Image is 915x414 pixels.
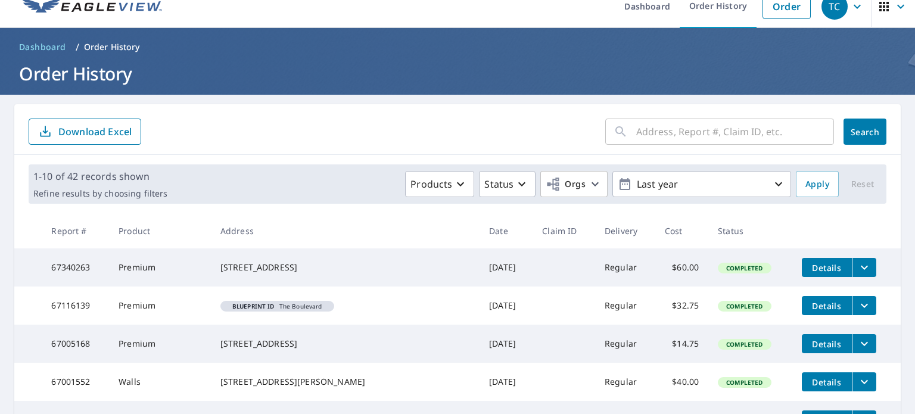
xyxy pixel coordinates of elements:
th: Report # [42,213,109,248]
span: Completed [719,264,770,272]
input: Address, Report #, Claim ID, etc. [636,115,834,148]
th: Address [211,213,480,248]
li: / [76,40,79,54]
p: Refine results by choosing filters [33,188,167,199]
button: filesDropdownBtn-67340263 [852,258,876,277]
td: $14.75 [655,325,708,363]
p: Last year [632,174,771,195]
td: Regular [595,363,655,401]
th: Status [708,213,792,248]
th: Claim ID [533,213,595,248]
em: Blueprint ID [232,303,275,309]
span: Details [809,376,845,388]
p: Products [410,177,452,191]
p: Status [484,177,513,191]
td: Walls [109,363,211,401]
button: detailsBtn-67340263 [802,258,852,277]
span: Completed [719,378,770,387]
td: 67005168 [42,325,109,363]
span: Completed [719,302,770,310]
td: Regular [595,287,655,325]
p: Order History [84,41,140,53]
td: Regular [595,325,655,363]
div: [STREET_ADDRESS] [220,338,470,350]
nav: breadcrumb [14,38,901,57]
td: [DATE] [480,363,533,401]
span: Apply [805,177,829,192]
td: $32.75 [655,287,708,325]
div: [STREET_ADDRESS] [220,262,470,273]
td: Premium [109,287,211,325]
button: filesDropdownBtn-67001552 [852,372,876,391]
span: Details [809,262,845,273]
button: Search [844,119,886,145]
td: $60.00 [655,248,708,287]
td: 67116139 [42,287,109,325]
td: [DATE] [480,325,533,363]
td: 67340263 [42,248,109,287]
td: Premium [109,325,211,363]
td: 67001552 [42,363,109,401]
span: Search [853,126,877,138]
th: Cost [655,213,708,248]
span: Dashboard [19,41,66,53]
p: 1-10 of 42 records shown [33,169,167,183]
td: Regular [595,248,655,287]
button: Apply [796,171,839,197]
span: Orgs [546,177,586,192]
p: Download Excel [58,125,132,138]
td: [DATE] [480,287,533,325]
button: filesDropdownBtn-67005168 [852,334,876,353]
th: Delivery [595,213,655,248]
button: Orgs [540,171,608,197]
button: Status [479,171,536,197]
button: detailsBtn-67001552 [802,372,852,391]
span: Details [809,300,845,312]
span: The Boulevard [225,303,329,309]
span: Completed [719,340,770,348]
th: Product [109,213,211,248]
button: detailsBtn-67005168 [802,334,852,353]
td: [DATE] [480,248,533,287]
th: Date [480,213,533,248]
a: Dashboard [14,38,71,57]
button: filesDropdownBtn-67116139 [852,296,876,315]
div: [STREET_ADDRESS][PERSON_NAME] [220,376,470,388]
td: Premium [109,248,211,287]
button: Download Excel [29,119,141,145]
button: detailsBtn-67116139 [802,296,852,315]
td: $40.00 [655,363,708,401]
span: Details [809,338,845,350]
button: Products [405,171,474,197]
h1: Order History [14,61,901,86]
button: Last year [612,171,791,197]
